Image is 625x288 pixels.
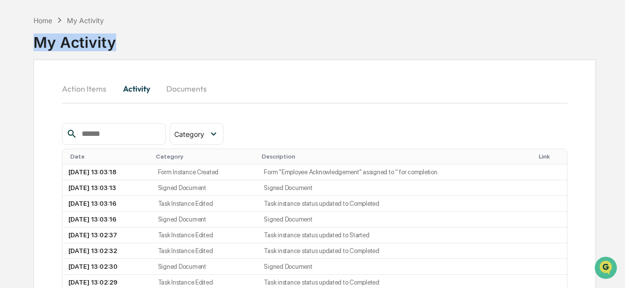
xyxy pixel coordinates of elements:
[10,75,28,93] img: 1746055101610-c473b297-6a78-478c-a979-82029cc54cd1
[167,78,179,90] button: Start new chat
[152,259,258,275] td: Signed Document
[70,153,148,160] div: Date
[10,143,18,151] div: 🔎
[262,153,527,160] div: Description
[62,196,152,212] td: [DATE] 13:03:16
[158,77,215,100] button: Documents
[20,142,62,152] span: Data Lookup
[62,212,152,227] td: [DATE] 13:03:16
[152,164,258,180] td: Form Instance Created
[62,77,567,100] div: secondary tabs example
[258,259,531,275] td: Signed Document
[10,20,179,36] p: How can we help?
[152,180,258,196] td: Signed Document
[33,85,125,93] div: We're available if you need us!
[62,227,152,243] td: [DATE] 13:02:37
[152,227,258,243] td: Task Instance Edited
[33,16,52,25] div: Home
[258,212,531,227] td: Signed Document
[62,164,152,180] td: [DATE] 13:03:18
[152,196,258,212] td: Task Instance Edited
[33,75,161,85] div: Start new chat
[67,16,104,25] div: My Activity
[62,243,152,259] td: [DATE] 13:02:32
[152,212,258,227] td: Signed Document
[10,125,18,132] div: 🖐️
[539,153,563,160] div: Link
[258,180,531,196] td: Signed Document
[62,77,114,100] button: Action Items
[258,164,531,180] td: Form "Employee Acknowledgement" assigned to '' for completion.
[98,166,119,174] span: Pylon
[71,125,79,132] div: 🗄️
[174,130,204,138] span: Category
[258,196,531,212] td: Task instance status updated to Completed
[152,243,258,259] td: Task Instance Edited
[258,243,531,259] td: Task instance status updated to Completed
[33,26,116,51] div: My Activity
[62,259,152,275] td: [DATE] 13:02:30
[62,180,152,196] td: [DATE] 13:03:13
[20,124,63,133] span: Preclearance
[6,138,66,156] a: 🔎Data Lookup
[114,77,158,100] button: Activity
[258,227,531,243] td: Task instance status updated to Started
[26,44,162,55] input: Clear
[81,124,122,133] span: Attestations
[67,120,126,137] a: 🗄️Attestations
[6,120,67,137] a: 🖐️Preclearance
[156,153,254,160] div: Category
[69,166,119,174] a: Powered byPylon
[594,256,620,282] iframe: Open customer support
